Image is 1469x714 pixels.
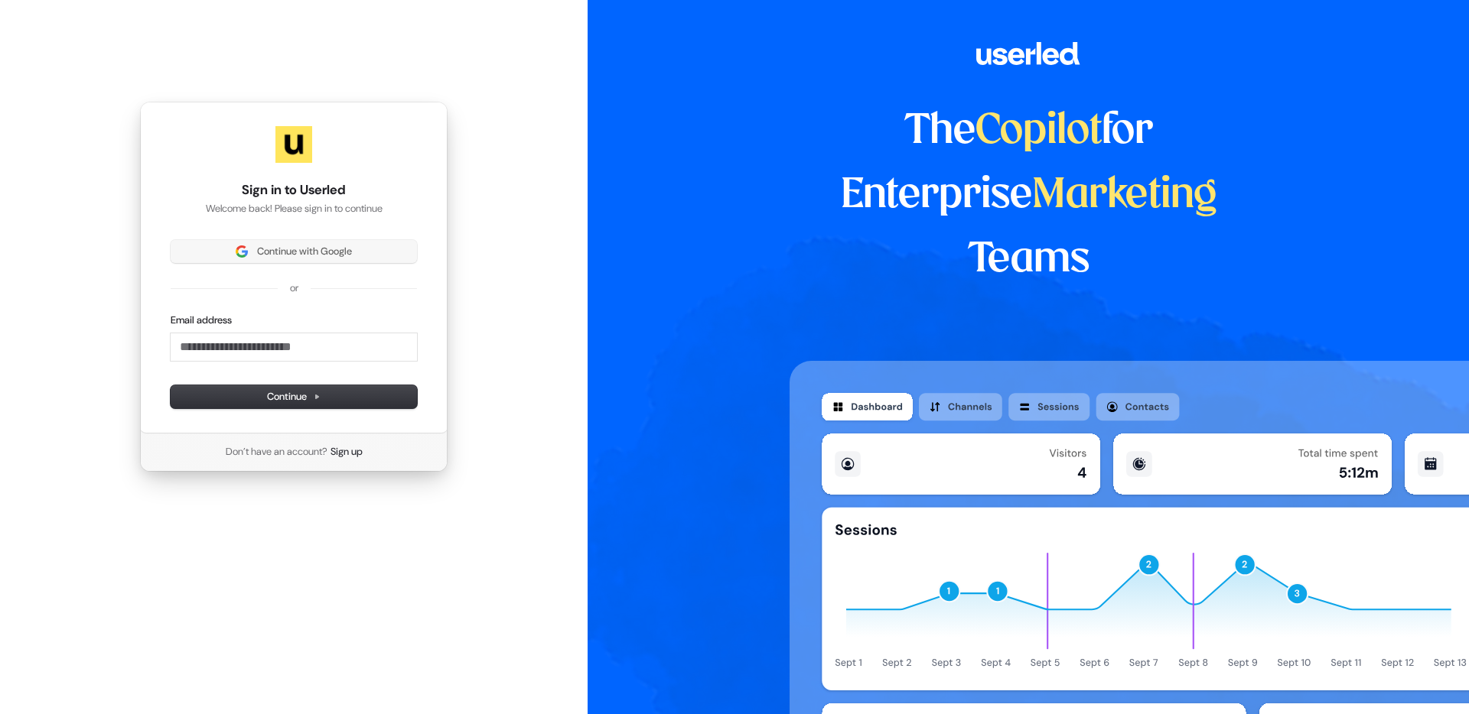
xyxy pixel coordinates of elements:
span: Continue [267,390,321,404]
span: Copilot [976,112,1102,151]
h1: The for Enterprise Teams [790,99,1268,292]
h1: Sign in to Userled [171,181,417,200]
p: or [290,281,298,295]
label: Email address [171,313,232,327]
span: Don’t have an account? [226,445,327,459]
button: Continue [171,385,417,408]
img: Userled [275,126,312,163]
span: Continue with Google [257,245,352,258]
a: Sign up [331,445,363,459]
button: Sign in with GoogleContinue with Google [171,240,417,263]
img: Sign in with Google [236,245,248,258]
span: Marketing [1032,176,1217,216]
p: Welcome back! Please sign in to continue [171,202,417,216]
